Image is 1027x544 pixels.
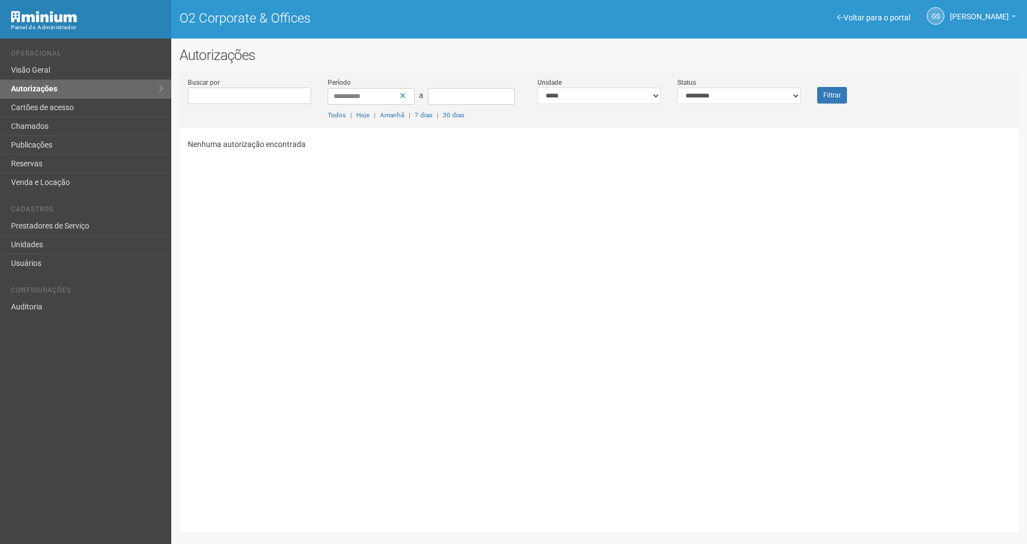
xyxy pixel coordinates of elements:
a: Todos [328,111,346,119]
label: Status [677,78,696,88]
h1: O2 Corporate & Offices [180,11,591,25]
span: | [374,111,376,119]
span: | [437,111,438,119]
p: Nenhuma autorização encontrada [188,139,1010,149]
a: GS [927,7,944,25]
span: | [409,111,410,119]
a: 30 dias [443,111,464,119]
label: Unidade [537,78,562,88]
a: Voltar para o portal [837,13,910,22]
li: Configurações [11,286,163,298]
span: Gabriela Souza [950,2,1009,21]
a: 7 dias [415,111,432,119]
button: Filtrar [817,87,847,104]
label: Buscar por [188,78,220,88]
label: Período [328,78,351,88]
a: Hoje [356,111,369,119]
span: a [419,91,423,100]
li: Cadastros [11,205,163,217]
img: Minium [11,11,77,23]
a: Amanhã [380,111,404,119]
li: Operacional [11,50,163,61]
a: [PERSON_NAME] [950,14,1016,23]
div: Painel do Administrador [11,23,163,32]
h2: Autorizações [180,47,1019,63]
span: | [350,111,352,119]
